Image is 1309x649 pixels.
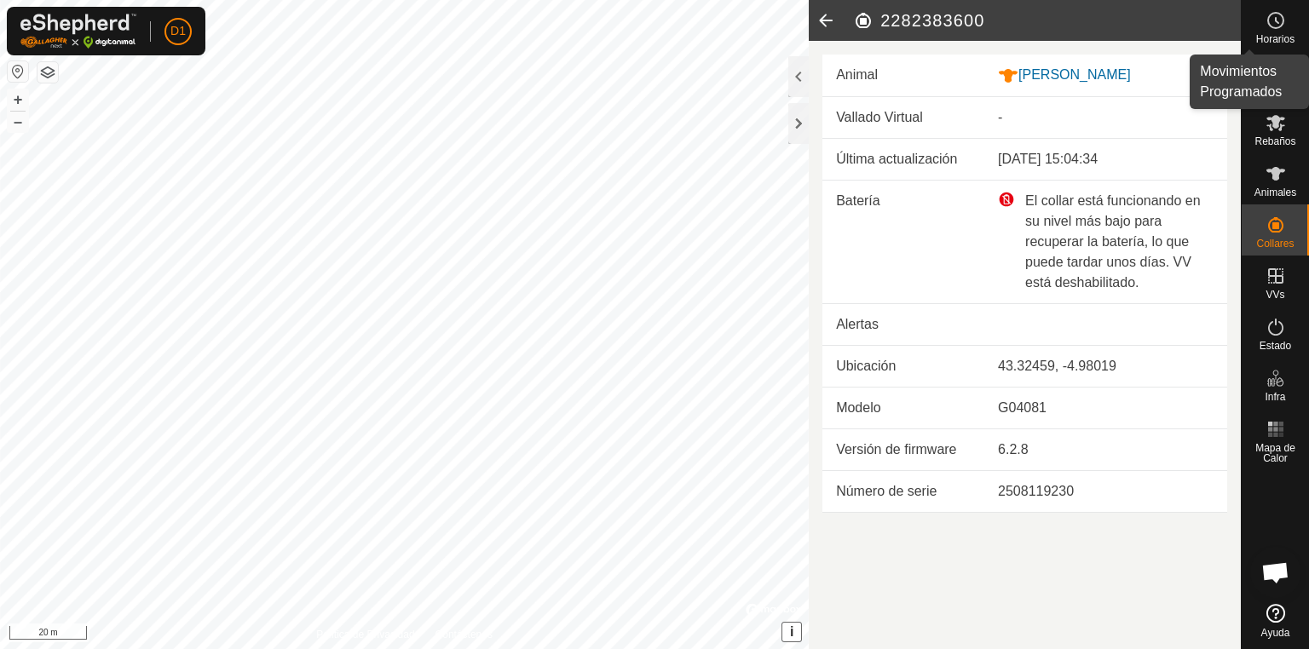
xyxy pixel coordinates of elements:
a: Política de Privacidad [316,627,414,642]
button: + [8,89,28,110]
div: 6.2.8 [998,439,1214,460]
div: [DATE] 15:04:34 [998,149,1214,169]
td: Modelo [822,387,984,428]
span: i [790,624,793,639]
td: Batería [822,180,984,303]
span: Infra [1265,392,1285,402]
a: Ayuda [1242,597,1309,645]
div: 43.32459, -4.98019 [998,356,1214,376]
td: Vallado Virtual [822,97,984,139]
div: El collar está funcionando en su nivel más bajo para recuperar la batería, lo que puede tardar un... [998,191,1214,293]
td: Versión de firmware [822,428,984,470]
button: Restablecer Mapa [8,61,28,82]
span: D1 [170,22,186,40]
td: Ubicación [822,345,984,387]
td: Última actualización [822,139,984,181]
div: Chat abierto [1250,547,1301,598]
span: Alertas [1260,85,1291,95]
span: Mapa de Calor [1246,443,1305,463]
span: Collares [1256,238,1294,249]
div: G04081 [998,398,1214,418]
div: [PERSON_NAME] [998,65,1214,86]
span: Ayuda [1261,628,1290,638]
div: 2508119230 [998,481,1214,502]
span: Estado [1260,341,1291,351]
span: Horarios [1256,34,1295,44]
button: – [8,112,28,132]
app-display-virtual-paddock-transition: - [998,110,1002,124]
td: Animal [822,55,984,96]
button: i [782,623,801,641]
td: Alertas [822,303,984,345]
a: Contáctenos [435,627,493,642]
td: Número de serie [822,470,984,512]
span: Rebaños [1254,136,1295,146]
button: Capas del Mapa [37,62,58,83]
h2: 2282383600 [853,10,1241,31]
span: Animales [1254,187,1296,198]
span: VVs [1266,290,1284,300]
img: Logo Gallagher [20,14,136,49]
